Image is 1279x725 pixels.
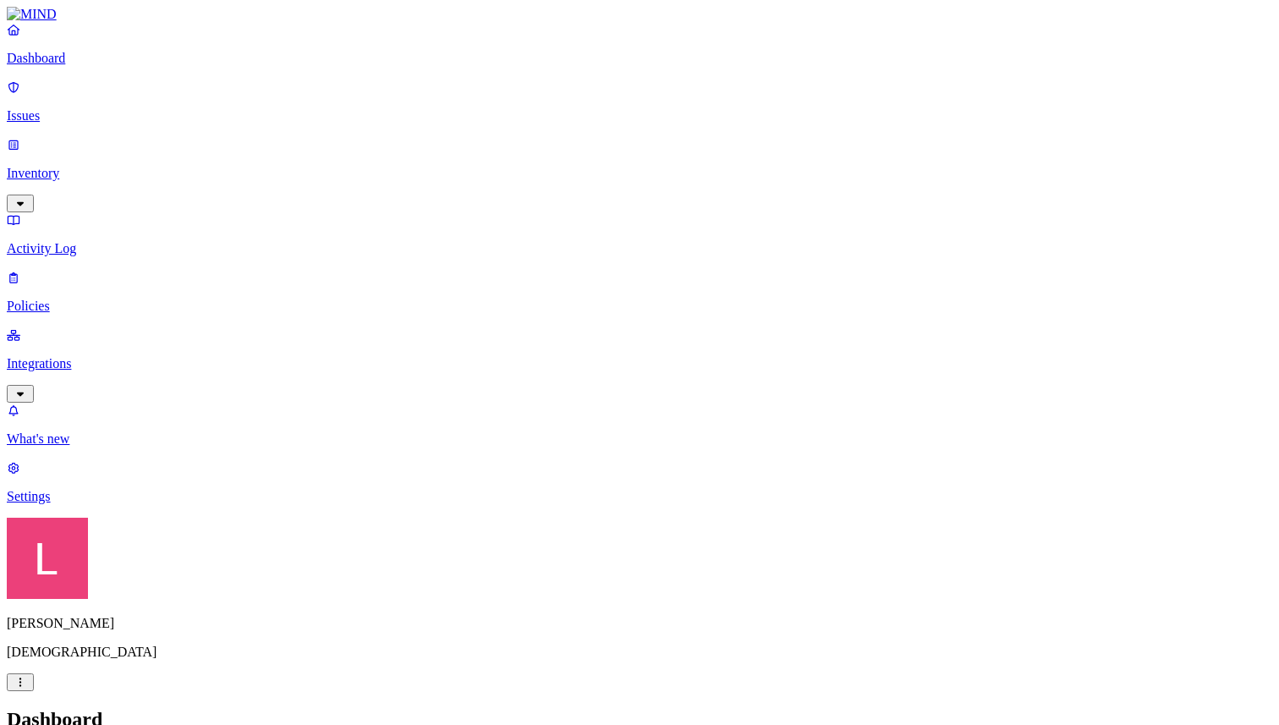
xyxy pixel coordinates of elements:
a: What's new [7,403,1272,447]
p: Issues [7,108,1272,124]
p: Activity Log [7,241,1272,256]
p: [DEMOGRAPHIC_DATA] [7,645,1272,660]
p: Integrations [7,356,1272,371]
a: Policies [7,270,1272,314]
a: Issues [7,80,1272,124]
a: Integrations [7,327,1272,400]
a: Inventory [7,137,1272,210]
a: Activity Log [7,212,1272,256]
img: Landen Brown [7,518,88,599]
p: Settings [7,489,1272,504]
img: MIND [7,7,57,22]
p: Inventory [7,166,1272,181]
p: Policies [7,299,1272,314]
a: Dashboard [7,22,1272,66]
p: Dashboard [7,51,1272,66]
p: [PERSON_NAME] [7,616,1272,631]
a: Settings [7,460,1272,504]
a: MIND [7,7,1272,22]
p: What's new [7,431,1272,447]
